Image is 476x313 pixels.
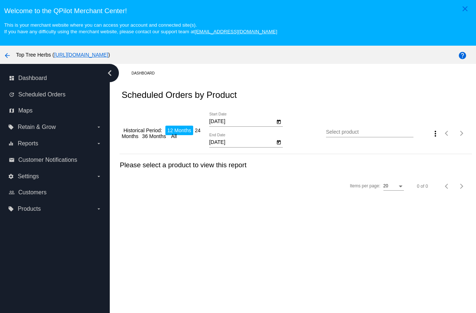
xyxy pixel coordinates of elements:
span: Retain & Grow [18,124,56,130]
span: 20 [383,183,388,188]
a: Dashboard [131,68,161,79]
a: update Scheduled Orders [9,89,102,100]
i: people_outline [9,190,15,195]
span: Customers [18,189,46,196]
span: Scheduled Orders [18,91,65,98]
i: local_offer [8,206,14,212]
input: End Date [209,140,275,145]
a: people_outline Customers [9,187,102,198]
div: Items per page: [350,183,380,188]
mat-icon: arrow_back [3,51,12,60]
a: email Customer Notifications [9,154,102,166]
i: arrow_drop_down [96,173,102,179]
mat-select: Items per page: [383,184,404,189]
span: Reports [18,140,38,147]
a: dashboard Dashboard [9,72,102,84]
mat-icon: help [458,51,467,60]
i: equalizer [8,141,14,146]
i: arrow_drop_down [96,141,102,146]
i: local_offer [8,124,14,130]
a: [URL][DOMAIN_NAME] [54,52,108,58]
li: 12 Months [165,126,193,135]
span: Customer Notifications [18,157,77,163]
span: Settings [18,173,39,180]
input: Select product [326,129,413,135]
i: dashboard [9,75,15,81]
mat-icon: more_vert [431,129,440,138]
span: Top Tree Herbs ( ) [16,52,110,58]
i: update [9,92,15,98]
li: All [169,131,179,141]
mat-icon: close [461,4,469,13]
button: Previous page [440,179,454,194]
small: This is your merchant website where you can access your account and connected site(s). If you hav... [4,22,277,34]
i: chevron_left [104,67,116,79]
i: email [9,157,15,163]
i: map [9,108,15,114]
span: Products [18,206,41,212]
input: Start Date [209,119,275,125]
a: [EMAIL_ADDRESS][DOMAIN_NAME] [195,29,277,34]
button: Next page [454,126,469,141]
h2: Scheduled Orders by Product [121,90,237,100]
div: 0 of 0 [417,184,428,189]
span: Dashboard [18,75,47,81]
li: 24 Months [121,126,200,141]
button: Open calendar [275,138,283,146]
button: Open calendar [275,118,283,125]
span: Maps [18,107,33,114]
h3: Welcome to the QPilot Merchant Center! [4,7,472,15]
i: arrow_drop_down [96,124,102,130]
i: settings [8,173,14,179]
button: Previous page [440,126,454,141]
a: map Maps [9,105,102,117]
i: arrow_drop_down [96,206,102,212]
li: Historical Period: [121,126,164,135]
li: 36 Months [140,131,168,141]
button: Next page [454,179,469,194]
h3: Please select a product to view this report [120,161,472,169]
